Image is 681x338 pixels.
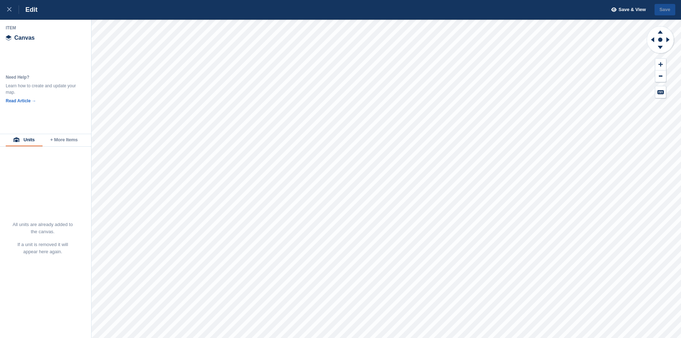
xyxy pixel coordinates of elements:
[655,59,666,70] button: Zoom In
[6,35,11,41] img: canvas-icn.9d1aba5b.svg
[12,241,73,255] p: If a unit is removed it will appear here again.
[6,74,77,80] div: Need Help?
[6,134,43,146] button: Units
[618,6,646,13] span: Save & View
[6,98,36,103] a: Read Article →
[43,134,85,146] button: + More Items
[6,25,86,31] div: Item
[12,221,73,235] p: All units are already added to the canvas.
[6,83,77,95] div: Learn how to create and update your map.
[607,4,646,16] button: Save & View
[655,4,675,16] button: Save
[14,35,35,41] span: Canvas
[19,5,38,14] div: Edit
[655,86,666,98] button: Keyboard Shortcuts
[655,70,666,82] button: Zoom Out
